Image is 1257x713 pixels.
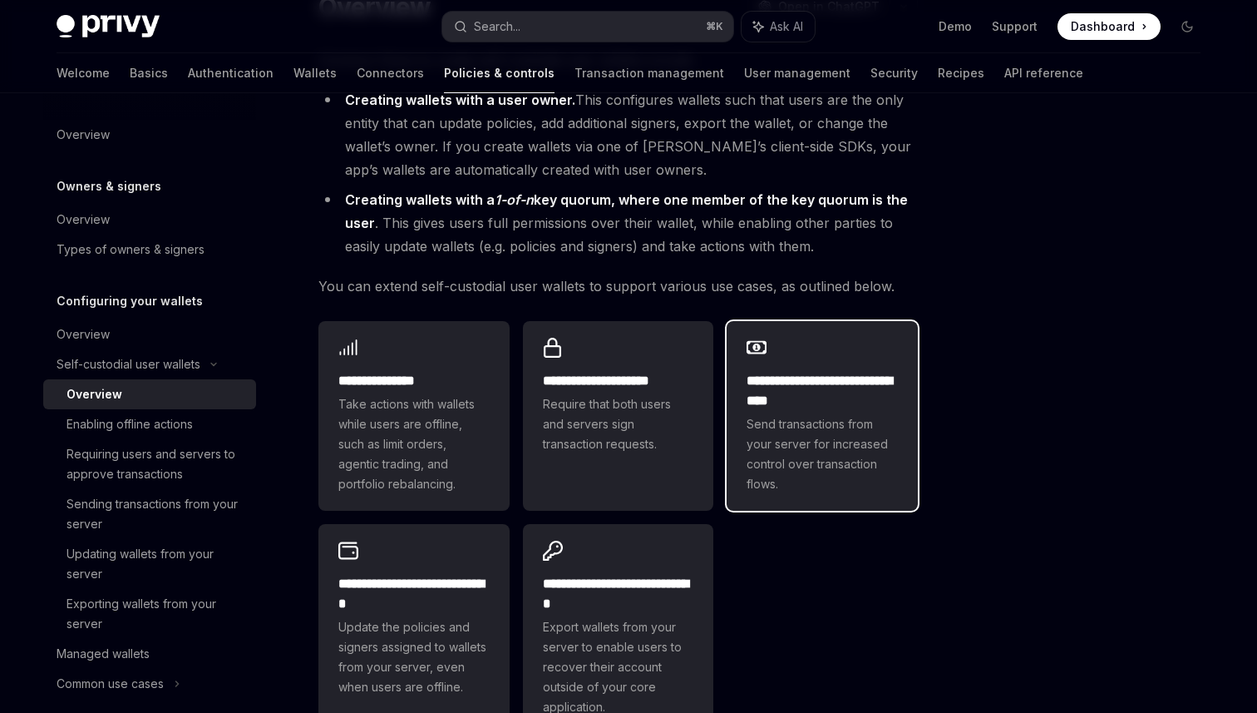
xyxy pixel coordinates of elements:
[67,544,246,584] div: Updating wallets from your server
[992,18,1038,35] a: Support
[870,53,918,93] a: Security
[67,494,246,534] div: Sending transactions from your server
[57,176,161,196] h5: Owners & signers
[1004,53,1083,93] a: API reference
[67,384,122,404] div: Overview
[57,15,160,38] img: dark logo
[43,379,256,409] a: Overview
[318,275,918,298] span: You can extend self-custodial user wallets to support various use cases, as outlined below.
[706,20,723,33] span: ⌘ K
[67,444,246,484] div: Requiring users and servers to approve transactions
[43,639,256,669] a: Managed wallets
[318,188,918,258] li: . This gives users full permissions over their wallet, while enabling other parties to easily upd...
[357,53,424,93] a: Connectors
[57,125,110,145] div: Overview
[574,53,724,93] a: Transaction management
[43,205,256,235] a: Overview
[293,53,337,93] a: Wallets
[939,18,972,35] a: Demo
[345,191,908,231] strong: Creating wallets with a key quorum, where one member of the key quorum is the user
[338,617,490,697] span: Update the policies and signers assigned to wallets from your server, even when users are offline.
[747,414,898,494] span: Send transactions from your server for increased control over transaction flows.
[57,210,110,230] div: Overview
[474,17,520,37] div: Search...
[43,489,256,539] a: Sending transactions from your server
[938,53,984,93] a: Recipes
[57,291,203,311] h5: Configuring your wallets
[318,88,918,181] li: This configures wallets such that users are the only entity that can update policies, add additio...
[57,354,200,374] div: Self-custodial user wallets
[345,92,575,108] strong: Creating wallets with a user owner.
[1057,13,1161,40] a: Dashboard
[770,18,803,35] span: Ask AI
[43,319,256,349] a: Overview
[57,324,110,344] div: Overview
[57,240,205,260] div: Types of owners & signers
[742,12,815,42] button: Ask AI
[338,394,490,494] span: Take actions with wallets while users are offline, such as limit orders, agentic trading, and por...
[57,644,150,664] div: Managed wallets
[57,674,164,694] div: Common use cases
[67,594,246,634] div: Exporting wallets from your server
[1071,18,1135,35] span: Dashboard
[188,53,274,93] a: Authentication
[67,414,193,434] div: Enabling offline actions
[43,409,256,439] a: Enabling offline actions
[43,589,256,639] a: Exporting wallets from your server
[43,120,256,150] a: Overview
[444,53,555,93] a: Policies & controls
[43,235,256,265] a: Types of owners & signers
[43,539,256,589] a: Updating wallets from your server
[43,439,256,489] a: Requiring users and servers to approve transactions
[543,394,694,454] span: Require that both users and servers sign transaction requests.
[130,53,168,93] a: Basics
[57,53,110,93] a: Welcome
[495,191,534,208] em: 1-of-n
[744,53,850,93] a: User management
[442,12,733,42] button: Search...⌘K
[1174,13,1200,40] button: Toggle dark mode
[318,321,510,511] a: **** **** *****Take actions with wallets while users are offline, such as limit orders, agentic t...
